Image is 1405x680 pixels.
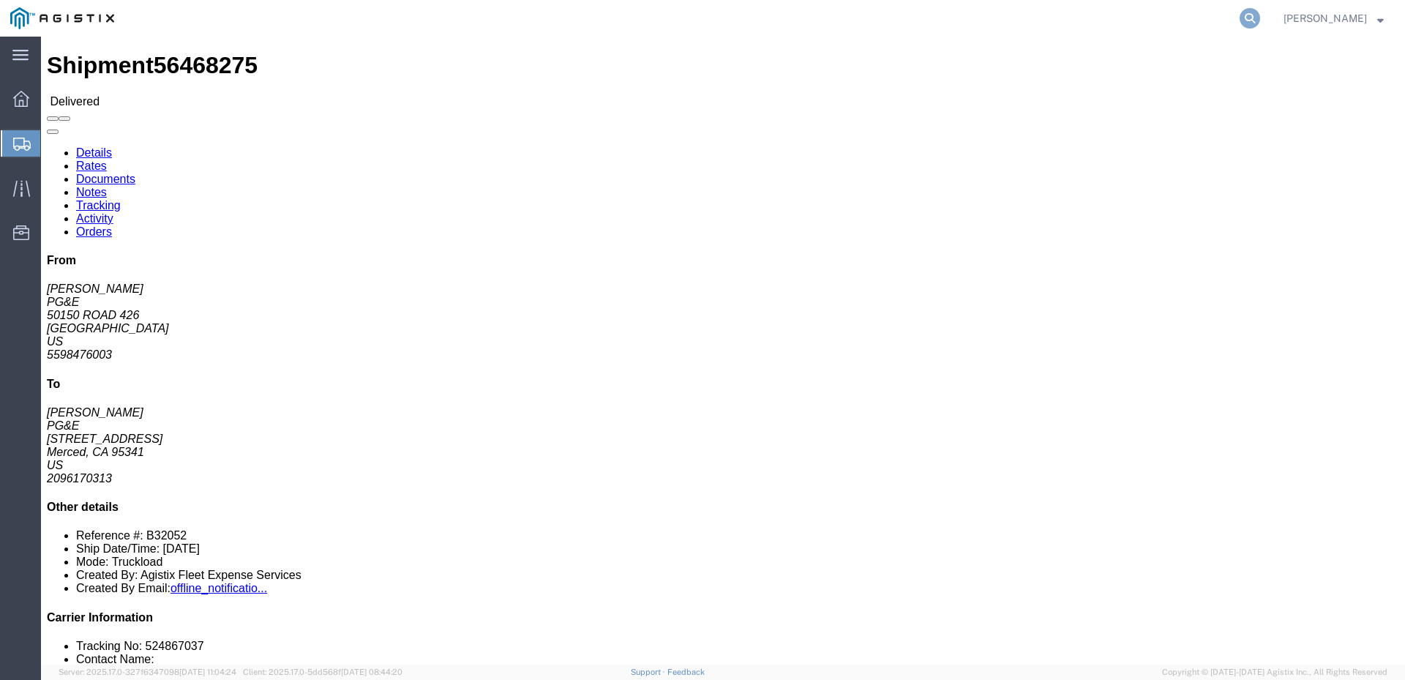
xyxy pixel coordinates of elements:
[631,668,667,676] a: Support
[341,668,402,676] span: [DATE] 08:44:20
[667,668,705,676] a: Feedback
[243,668,402,676] span: Client: 2025.17.0-5dd568f
[41,37,1405,665] iframe: FS Legacy Container
[1283,10,1385,27] button: [PERSON_NAME]
[59,668,236,676] span: Server: 2025.17.0-327f6347098
[1284,10,1367,26] span: Joe Torres
[10,7,114,29] img: logo
[1162,666,1387,679] span: Copyright © [DATE]-[DATE] Agistix Inc., All Rights Reserved
[179,668,236,676] span: [DATE] 11:04:24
